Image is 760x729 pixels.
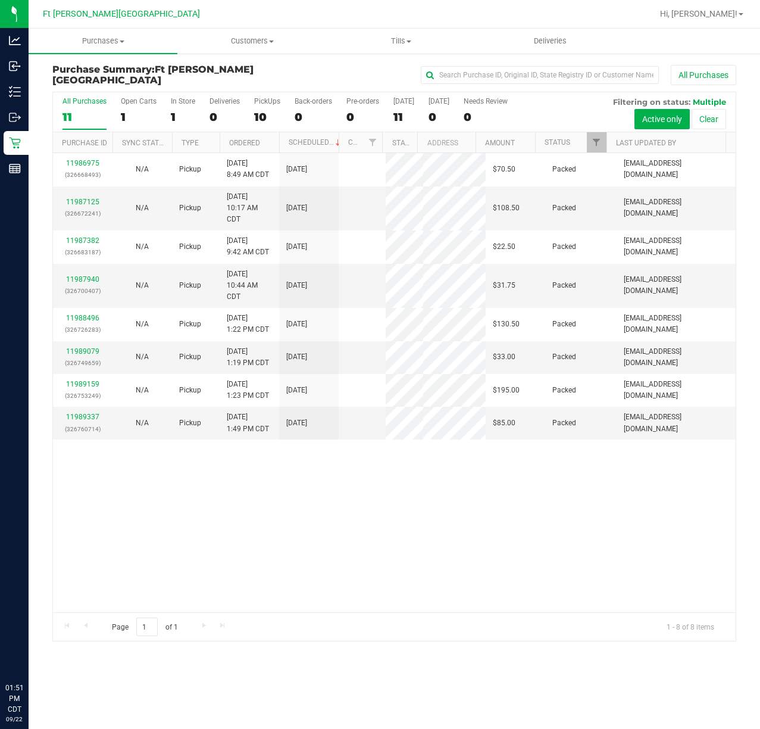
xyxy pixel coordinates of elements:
[60,423,105,435] p: (326760714)
[136,386,149,394] span: Not Applicable
[429,97,449,105] div: [DATE]
[60,357,105,369] p: (326749659)
[178,36,326,46] span: Customers
[171,97,195,105] div: In Store
[9,111,21,123] inline-svg: Outbound
[66,413,99,421] a: 11989337
[122,139,168,147] a: Sync Status
[493,418,515,429] span: $85.00
[346,110,379,124] div: 0
[9,163,21,175] inline-svg: Reports
[62,110,107,124] div: 11
[66,380,99,388] a: 11989159
[52,64,254,86] span: Ft [PERSON_NAME][GEOGRAPHIC_DATA]
[136,241,149,253] button: N/A
[43,9,200,19] span: Ft [PERSON_NAME][GEOGRAPHIC_DATA]
[227,412,269,434] span: [DATE] 1:49 PM CDT
[552,164,576,175] span: Packed
[624,379,728,401] span: [EMAIL_ADDRESS][DOMAIN_NAME]
[493,351,515,363] span: $33.00
[179,241,201,253] span: Pickup
[254,110,280,124] div: 10
[348,138,385,147] a: Customer
[60,208,105,219] p: (326672241)
[66,314,99,322] a: 11988496
[179,418,201,429] span: Pickup
[62,97,107,105] div: All Purchases
[60,324,105,335] p: (326726283)
[209,110,240,124] div: 0
[286,164,307,175] span: [DATE]
[464,110,508,124] div: 0
[66,159,99,167] a: 11986975
[9,35,21,46] inline-svg: Analytics
[66,347,99,356] a: 11989079
[66,275,99,283] a: 11987940
[624,313,728,335] span: [EMAIL_ADDRESS][DOMAIN_NAME]
[62,139,107,147] a: Purchase ID
[289,138,343,147] a: Scheduled
[660,9,737,18] span: Hi, [PERSON_NAME]!
[229,139,260,147] a: Ordered
[179,351,201,363] span: Pickup
[136,204,149,212] span: Not Applicable
[227,158,269,180] span: [DATE] 8:49 AM CDT
[587,132,606,152] a: Filter
[657,618,724,635] span: 1 - 8 of 8 items
[179,319,201,330] span: Pickup
[552,319,576,330] span: Packed
[136,385,149,396] button: N/A
[177,29,326,54] a: Customers
[393,97,414,105] div: [DATE]
[616,139,676,147] a: Last Updated By
[493,319,520,330] span: $130.50
[552,351,576,363] span: Packed
[552,241,576,253] span: Packed
[66,236,99,245] a: 11987382
[624,235,728,258] span: [EMAIL_ADDRESS][DOMAIN_NAME]
[624,412,728,434] span: [EMAIL_ADDRESS][DOMAIN_NAME]
[179,385,201,396] span: Pickup
[254,97,280,105] div: PickUps
[417,132,476,153] th: Address
[66,198,99,206] a: 11987125
[286,280,307,291] span: [DATE]
[102,618,187,636] span: Page of 1
[552,280,576,291] span: Packed
[476,29,624,54] a: Deliveries
[286,319,307,330] span: [DATE]
[421,66,659,84] input: Search Purchase ID, Original ID, State Registry ID or Customer Name...
[545,138,570,147] a: Status
[286,351,307,363] span: [DATE]
[9,60,21,72] inline-svg: Inbound
[227,235,269,258] span: [DATE] 9:42 AM CDT
[552,418,576,429] span: Packed
[52,64,280,85] h3: Purchase Summary:
[182,139,199,147] a: Type
[613,97,690,107] span: Filtering on status:
[464,97,508,105] div: Needs Review
[392,139,455,147] a: State Registry ID
[136,618,158,636] input: 1
[327,36,475,46] span: Tills
[692,109,726,129] button: Clear
[29,36,177,46] span: Purchases
[552,385,576,396] span: Packed
[493,280,515,291] span: $31.75
[5,683,23,715] p: 01:51 PM CDT
[60,390,105,401] p: (326753249)
[227,346,269,369] span: [DATE] 1:19 PM CDT
[136,202,149,214] button: N/A
[136,418,149,429] button: N/A
[286,241,307,253] span: [DATE]
[485,139,515,147] a: Amount
[136,353,149,361] span: Not Applicable
[60,285,105,297] p: (326700407)
[9,86,21,98] inline-svg: Inventory
[493,202,520,214] span: $108.50
[179,164,201,175] span: Pickup
[136,281,149,289] span: Not Applicable
[227,313,269,335] span: [DATE] 1:22 PM CDT
[634,109,690,129] button: Active only
[136,164,149,175] button: N/A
